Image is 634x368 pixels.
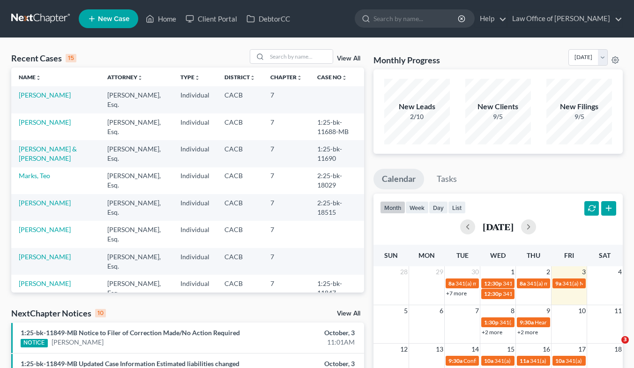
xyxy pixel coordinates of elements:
[173,86,217,113] td: Individual
[263,86,310,113] td: 7
[500,319,590,326] span: 341(a) meeting for [PERSON_NAME]
[267,50,333,63] input: Search by name...
[617,266,623,278] span: 4
[384,251,398,259] span: Sun
[484,280,502,287] span: 12:30p
[506,344,515,355] span: 15
[435,344,444,355] span: 13
[545,266,551,278] span: 2
[141,10,181,27] a: Home
[373,10,459,27] input: Search by name...
[98,15,129,23] span: New Case
[482,329,502,336] a: +2 more
[263,113,310,140] td: 7
[173,167,217,194] td: Individual
[510,305,515,316] span: 8
[373,54,440,66] h3: Monthly Progress
[242,10,295,27] a: DebtorCC
[474,305,480,316] span: 7
[217,140,263,167] td: CACB
[52,338,104,347] a: [PERSON_NAME]
[337,55,360,62] a: View All
[107,74,143,81] a: Attorneyunfold_more
[21,329,240,337] a: 1:25-bk-11849-MB Notice to Filer of Correction Made/No Action Required
[418,251,435,259] span: Mon
[621,336,629,344] span: 3
[494,357,585,364] span: 341(a) meeting for [PERSON_NAME]
[527,251,540,259] span: Thu
[446,290,467,297] a: +7 more
[317,74,347,81] a: Case Nounfold_more
[470,344,480,355] span: 14
[11,53,76,64] div: Recent Cases
[310,113,364,140] td: 1:25-bk-11688-MB
[224,74,255,81] a: Districtunfold_more
[428,169,465,189] a: Tasks
[555,357,565,364] span: 10a
[577,305,587,316] span: 10
[181,10,242,27] a: Client Portal
[19,199,71,207] a: [PERSON_NAME]
[510,266,515,278] span: 1
[263,275,310,301] td: 7
[520,319,534,326] span: 9:30a
[602,336,625,359] iframe: Intercom live chat
[465,101,531,112] div: New Clients
[250,75,255,81] i: unfold_more
[373,169,424,189] a: Calendar
[507,10,622,27] a: Law Office of [PERSON_NAME]
[535,319,608,326] span: Hearing for [PERSON_NAME]
[483,222,514,232] h2: [DATE]
[342,75,347,81] i: unfold_more
[19,279,71,287] a: [PERSON_NAME]
[403,305,409,316] span: 5
[613,305,623,316] span: 11
[484,319,499,326] span: 1:30p
[100,194,173,221] td: [PERSON_NAME], Esq.
[19,145,77,162] a: [PERSON_NAME] & [PERSON_NAME]
[470,266,480,278] span: 30
[217,194,263,221] td: CACB
[263,248,310,275] td: 7
[384,112,450,121] div: 2/10
[217,221,263,248] td: CACB
[503,280,594,287] span: 341(a) Meeting for [PERSON_NAME]
[66,54,76,62] div: 15
[263,221,310,248] td: 7
[546,112,612,121] div: 9/5
[19,225,71,233] a: [PERSON_NAME]
[520,280,526,287] span: 8a
[173,275,217,301] td: Individual
[439,305,444,316] span: 6
[310,194,364,221] td: 2:25-bk-18515
[456,251,469,259] span: Tue
[180,74,200,81] a: Typeunfold_more
[173,113,217,140] td: Individual
[542,344,551,355] span: 16
[100,275,173,301] td: [PERSON_NAME], Esq.
[455,280,546,287] span: 341(a) meeting for [PERSON_NAME]
[217,167,263,194] td: CACB
[475,10,507,27] a: Help
[463,357,570,364] span: Confirmation hearing for [PERSON_NAME]
[263,140,310,167] td: 7
[36,75,41,81] i: unfold_more
[21,339,48,347] div: NOTICE
[250,328,355,338] div: October, 3
[435,266,444,278] span: 29
[503,290,594,297] span: 341(a) Meeting for [PERSON_NAME]
[517,329,538,336] a: +2 more
[173,221,217,248] td: Individual
[270,74,302,81] a: Chapterunfold_more
[297,75,302,81] i: unfold_more
[217,275,263,301] td: CACB
[173,248,217,275] td: Individual
[173,140,217,167] td: Individual
[527,280,572,287] span: 341(a) meeting for
[250,338,355,347] div: 11:01AM
[100,248,173,275] td: [PERSON_NAME], Esq.
[448,201,466,214] button: list
[399,344,409,355] span: 12
[429,201,448,214] button: day
[577,344,587,355] span: 17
